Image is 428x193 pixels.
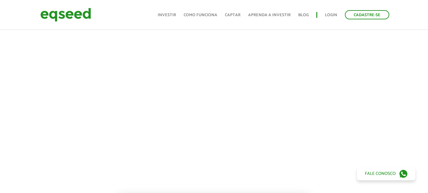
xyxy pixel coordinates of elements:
a: Investir [158,13,176,17]
a: Fale conosco [357,167,415,180]
a: Aprenda a investir [248,13,291,17]
a: Como funciona [184,13,217,17]
img: EqSeed [40,6,91,23]
a: Login [325,13,337,17]
a: Cadastre-se [345,10,389,19]
a: Captar [225,13,240,17]
a: Blog [298,13,309,17]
